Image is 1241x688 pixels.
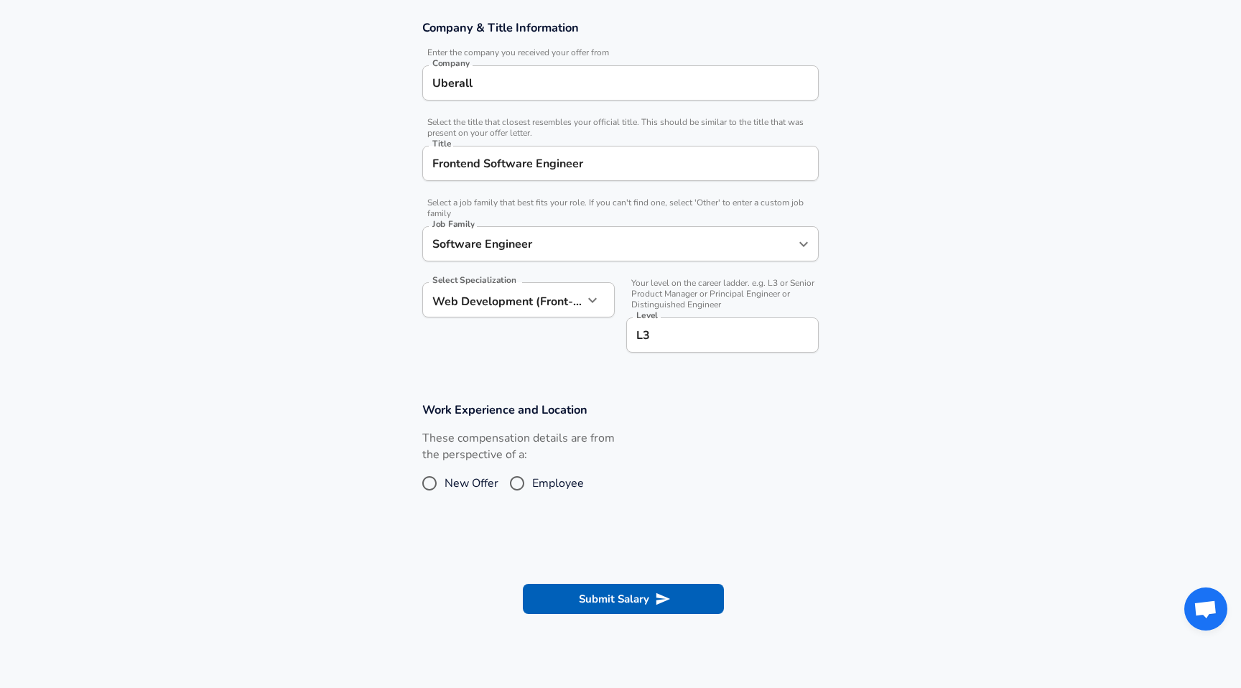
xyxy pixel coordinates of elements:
span: Employee [532,475,584,492]
label: Title [432,139,451,148]
input: Software Engineer [429,152,812,175]
input: Google [429,72,812,94]
a: Open chat [1184,587,1227,631]
div: Web Development (Front-End) [422,282,583,317]
span: Select a job family that best fits your role. If you can't find one, select 'Other' to enter a cu... [422,197,819,219]
span: Enter the company you received your offer from [422,47,819,58]
h3: Company & Title Information [422,19,819,36]
button: Open [794,234,814,254]
span: New Offer [445,475,498,492]
label: Level [636,311,658,320]
label: Job Family [432,220,475,228]
input: Software Engineer [429,233,791,255]
label: Select Specialization [432,276,516,284]
input: L3 [633,324,812,346]
label: Company [432,59,470,68]
span: Select the title that closest resembles your official title. This should be similar to the title ... [422,117,819,139]
label: These compensation details are from the perspective of a: [422,430,615,463]
span: Your level on the career ladder. e.g. L3 or Senior Product Manager or Principal Engineer or Disti... [626,278,819,310]
button: Submit Salary [523,584,724,614]
h3: Work Experience and Location [422,401,819,418]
